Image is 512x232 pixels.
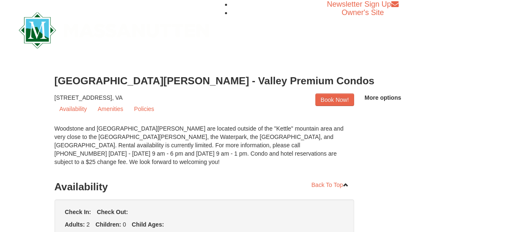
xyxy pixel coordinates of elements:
span: 0 [123,221,126,228]
a: Policies [129,103,159,115]
a: Availability [55,103,92,115]
span: 2 [87,221,90,228]
span: More options [365,94,401,101]
h3: [GEOGRAPHIC_DATA][PERSON_NAME] - Valley Premium Condos [55,73,458,89]
strong: Child Ages: [132,221,164,228]
a: Amenities [92,103,128,115]
a: Massanutten Resort [19,19,210,39]
img: Massanutten Resort Logo [19,12,210,48]
a: Book Now! [315,93,355,106]
strong: Children: [95,221,121,228]
div: Woodstone and [GEOGRAPHIC_DATA][PERSON_NAME] are located outside of the "Kettle" mountain area an... [55,124,355,174]
h3: Availability [55,179,355,195]
strong: Check Out: [97,209,128,215]
a: Back To Top [306,179,355,191]
strong: Check In: [65,209,91,215]
strong: Adults: [65,221,85,228]
a: Owner's Site [342,8,384,17]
